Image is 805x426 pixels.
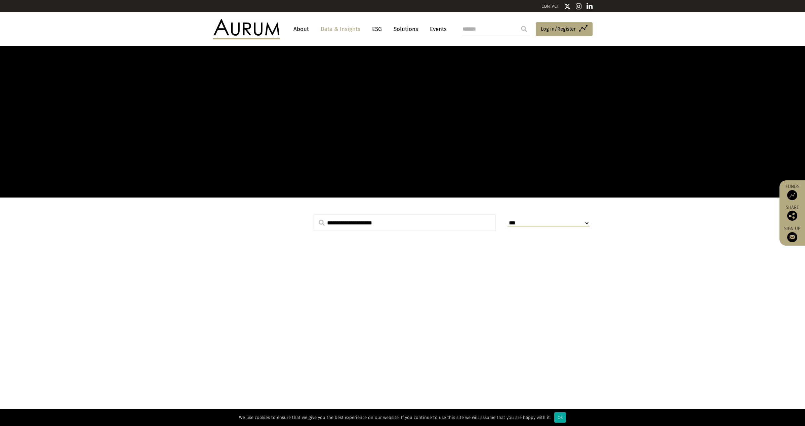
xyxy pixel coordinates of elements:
[541,25,576,33] span: Log in/Register
[541,4,559,9] a: CONTACT
[783,226,802,242] a: Sign up
[783,205,802,221] div: Share
[587,3,593,10] img: Linkedin icon
[787,211,797,221] img: Share this post
[390,23,421,35] a: Solutions
[787,232,797,242] img: Sign up to our newsletter
[554,412,566,423] div: Ok
[576,3,582,10] img: Instagram icon
[564,3,571,10] img: Twitter icon
[369,23,385,35] a: ESG
[536,22,593,36] a: Log in/Register
[213,19,280,39] img: Aurum
[317,23,364,35] a: Data & Insights
[290,23,312,35] a: About
[783,184,802,200] a: Funds
[517,22,531,36] input: Submit
[787,190,797,200] img: Access Funds
[319,220,325,226] img: search.svg
[427,23,447,35] a: Events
